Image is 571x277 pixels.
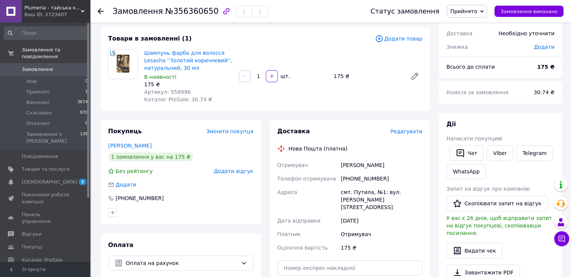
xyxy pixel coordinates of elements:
[85,89,88,95] span: 1
[446,215,552,236] span: У вас є 26 днів, щоб відправити запит на відгук покупцеві, скопіювавши посилання.
[4,26,89,40] input: Пошук
[446,17,467,23] span: 1 товар
[79,179,86,185] span: 2
[116,168,153,174] span: Без рейтингу
[206,128,253,134] span: Змінити покупця
[165,7,218,16] span: №356360650
[108,241,133,248] span: Оплата
[108,143,152,149] a: [PERSON_NAME]
[494,25,559,42] div: Необхідно уточнити
[26,110,52,116] span: Скасовані
[85,78,88,85] span: 0
[26,120,50,127] span: Оплачені
[277,260,423,275] input: Номер експрес-накладної
[407,69,422,84] a: Редагувати
[390,128,422,134] span: Редагувати
[500,9,557,14] span: Замовлення виконано
[534,89,554,95] span: 30.74 ₴
[516,145,553,161] a: Telegram
[277,218,321,224] span: Дата відправки
[108,35,192,42] span: Товари в замовленні (1)
[77,99,88,106] span: 3674
[24,11,90,18] div: Ваш ID: 2723407
[277,245,328,251] span: Оціночна вартість
[22,191,69,205] span: Показники роботи компанії
[277,176,336,182] span: Телефон отримувача
[446,186,530,192] span: Запит на відгук про компанію
[446,44,468,50] span: Знижка
[446,196,548,211] button: Скопіювати запит на відгук
[144,74,176,80] span: В наявності
[22,257,62,263] span: Каталог ProSale
[494,6,563,17] button: Замовлення виконано
[98,8,104,15] div: Повернутися назад
[446,243,502,259] button: Видати чек
[126,259,238,267] span: Оплата на рахунок
[113,7,163,16] span: Замовлення
[22,47,90,60] span: Замовлення та повідомлення
[446,120,456,128] span: Дії
[26,131,80,145] span: Замовлення з [PERSON_NAME]
[115,194,164,202] div: [PHONE_NUMBER]
[22,66,53,73] span: Замовлення
[554,231,569,246] button: Чат з покупцем
[277,231,301,237] span: Платник
[26,78,37,85] span: Нові
[277,162,308,168] span: Отримувач
[116,182,136,188] span: Додати
[80,131,88,145] span: 138
[22,231,41,238] span: Відгуки
[339,241,424,254] div: 175 ₴
[449,145,484,161] button: Чат
[277,189,297,195] span: Адреса
[22,179,77,185] span: [DEMOGRAPHIC_DATA]
[108,50,138,79] img: Шампунь фарба для волосся Lesasha ''Золотий коричневий'', натуральний, 30 мл
[339,158,424,172] div: [PERSON_NAME]
[144,89,191,95] span: Артикул: 558996
[214,168,253,174] span: Додати відгук
[26,89,50,95] span: Прийняті
[487,145,513,161] a: Viber
[22,166,69,173] span: Товари та послуги
[24,5,81,11] span: Plumeria - тайська косметика і аптека
[446,30,472,36] span: Доставка
[108,152,193,161] div: 1 замовлення у вас на 175 ₴
[537,64,554,70] b: 175 ₴
[279,72,291,80] div: шт.
[339,172,424,185] div: [PHONE_NUMBER]
[144,96,212,102] span: Каталог ProSale: 30.74 ₴
[446,135,502,142] span: Написати покупцеві
[26,99,50,106] span: Виконані
[371,8,440,15] div: Статус замовлення
[277,128,310,135] span: Доставка
[331,71,404,81] div: 175 ₴
[22,244,42,250] span: Покупці
[22,153,58,160] span: Повідомлення
[22,211,69,225] span: Панель управління
[446,64,495,70] span: Всього до сплати
[144,81,233,88] div: 175 ₴
[85,120,88,127] span: 0
[446,89,509,95] span: Комісія за замовлення
[144,50,232,71] a: Шампунь фарба для волосся Lesasha ''Золотий коричневий'', натуральний, 30 мл
[80,110,88,116] span: 970
[450,8,477,14] span: Прийнято
[375,35,422,43] span: Додати товар
[534,44,554,50] span: Додати
[287,145,350,152] div: Нова Пошта (платна)
[339,185,424,214] div: смт. Путила, №1: вул. [PERSON_NAME][STREET_ADDRESS]
[446,164,486,179] a: WhatsApp
[339,214,424,227] div: [DATE]
[339,227,424,241] div: Отримувач
[108,128,142,135] span: Покупець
